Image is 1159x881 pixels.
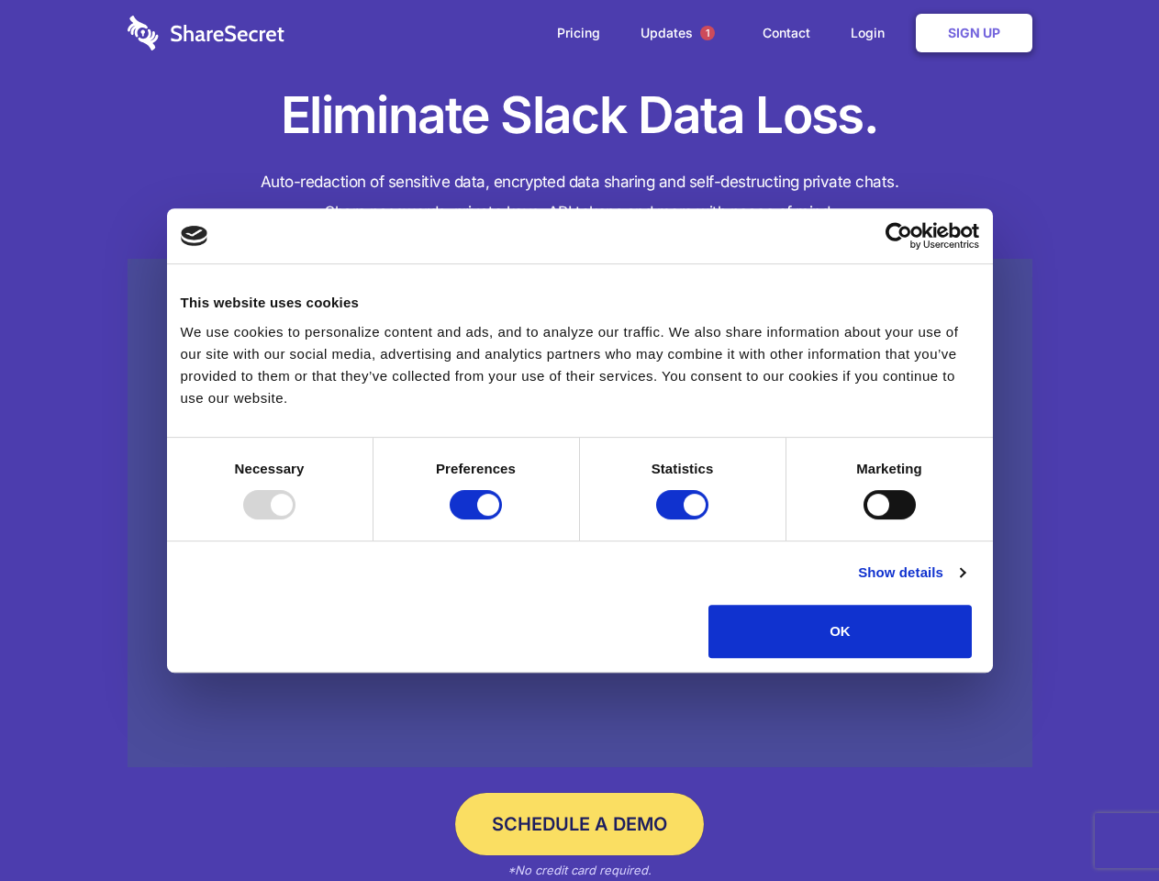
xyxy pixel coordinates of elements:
span: 1 [700,26,715,40]
img: logo [181,226,208,246]
a: Login [832,5,912,61]
a: Wistia video thumbnail [128,259,1032,768]
strong: Marketing [856,461,922,476]
strong: Statistics [652,461,714,476]
button: OK [708,605,972,658]
a: Usercentrics Cookiebot - opens in a new window [819,222,979,250]
a: Sign Up [916,14,1032,52]
strong: Necessary [235,461,305,476]
div: We use cookies to personalize content and ads, and to analyze our traffic. We also share informat... [181,321,979,409]
a: Contact [744,5,829,61]
h4: Auto-redaction of sensitive data, encrypted data sharing and self-destructing private chats. Shar... [128,167,1032,228]
h1: Eliminate Slack Data Loss. [128,83,1032,149]
img: logo-wordmark-white-trans-d4663122ce5f474addd5e946df7df03e33cb6a1c49d2221995e7729f52c070b2.svg [128,16,284,50]
a: Pricing [539,5,619,61]
a: Schedule a Demo [455,793,704,855]
strong: Preferences [436,461,516,476]
em: *No credit card required. [507,863,652,877]
a: Show details [858,562,964,584]
div: This website uses cookies [181,292,979,314]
